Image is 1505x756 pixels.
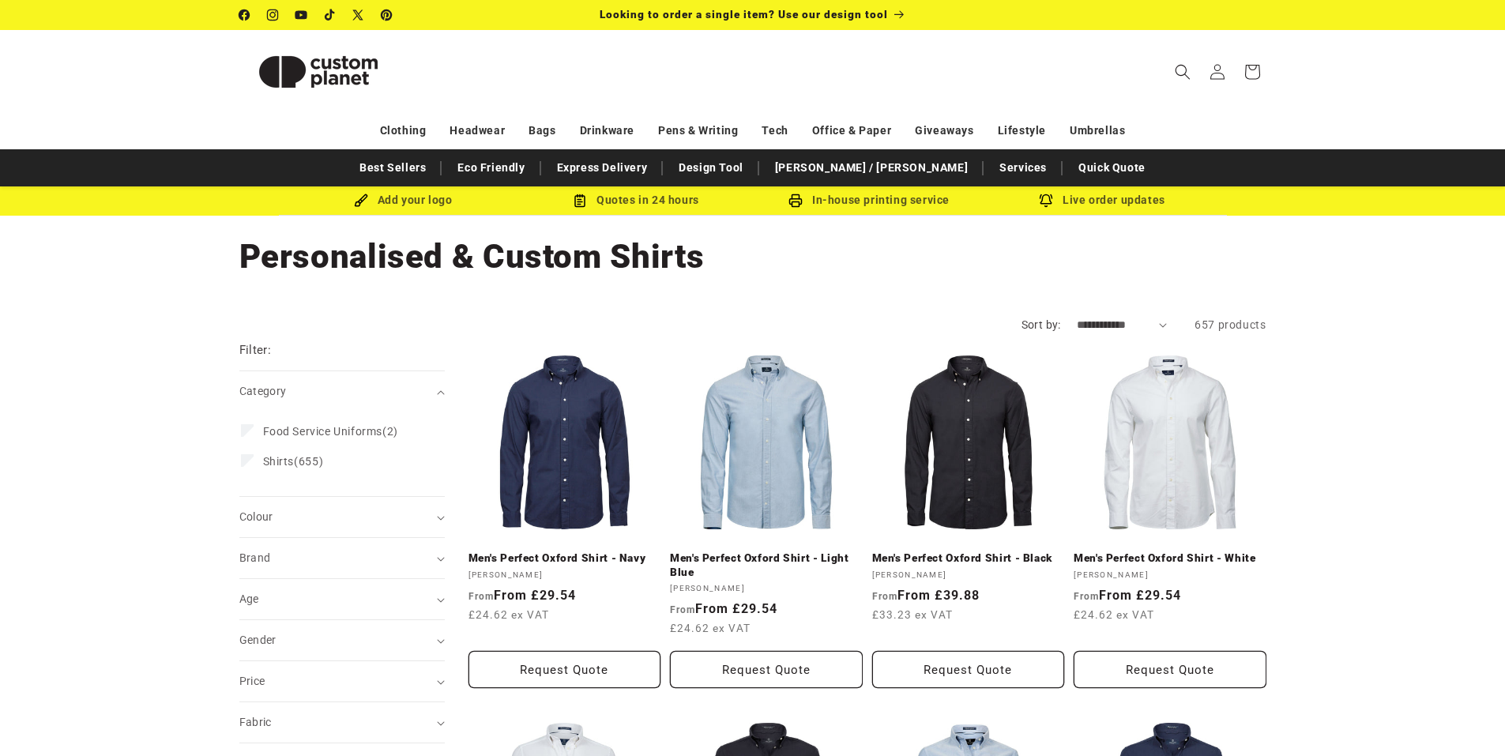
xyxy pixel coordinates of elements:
[788,194,803,208] img: In-house printing
[239,235,1266,278] h1: Personalised & Custom Shirts
[239,371,445,412] summary: Category (0 selected)
[1165,55,1200,89] summary: Search
[239,661,445,701] summary: Price
[468,551,661,566] a: Men's Perfect Oxford Shirt - Navy
[549,154,656,182] a: Express Delivery
[239,36,397,107] img: Custom Planet
[986,190,1219,210] div: Live order updates
[529,117,555,145] a: Bags
[450,154,532,182] a: Eco Friendly
[239,579,445,619] summary: Age (0 selected)
[872,551,1065,566] a: Men's Perfect Oxford Shirt - Black
[1195,318,1266,331] span: 657 products
[263,425,383,438] span: Food Service Uniforms
[239,620,445,660] summary: Gender (0 selected)
[520,190,753,210] div: Quotes in 24 hours
[671,154,751,182] a: Design Tool
[239,716,272,728] span: Fabric
[1070,154,1153,182] a: Quick Quote
[287,190,520,210] div: Add your logo
[239,510,273,523] span: Colour
[991,154,1055,182] a: Services
[239,634,277,646] span: Gender
[1241,585,1505,756] iframe: Chat Widget
[239,341,272,359] h2: Filter:
[762,117,788,145] a: Tech
[573,194,587,208] img: Order Updates Icon
[239,702,445,743] summary: Fabric (0 selected)
[1074,651,1266,688] button: Request Quote
[670,551,863,579] a: Men's Perfect Oxford Shirt - Light Blue
[753,190,986,210] div: In-house printing service
[872,651,1065,688] button: Request Quote
[263,455,295,468] span: Shirts
[670,651,863,688] button: Request Quote
[1022,318,1061,331] label: Sort by:
[233,30,403,113] a: Custom Planet
[468,651,661,688] button: Request Quote
[600,8,888,21] span: Looking to order a single item? Use our design tool
[354,194,368,208] img: Brush Icon
[239,592,259,605] span: Age
[352,154,434,182] a: Best Sellers
[658,117,738,145] a: Pens & Writing
[1070,117,1125,145] a: Umbrellas
[380,117,427,145] a: Clothing
[239,538,445,578] summary: Brand (0 selected)
[767,154,976,182] a: [PERSON_NAME] / [PERSON_NAME]
[1074,551,1266,566] a: Men's Perfect Oxford Shirt - White
[998,117,1046,145] a: Lifestyle
[239,675,265,687] span: Price
[239,385,287,397] span: Category
[580,117,634,145] a: Drinkware
[263,454,324,468] span: (655)
[1039,194,1053,208] img: Order updates
[915,117,973,145] a: Giveaways
[263,424,398,438] span: (2)
[239,497,445,537] summary: Colour (0 selected)
[239,551,271,564] span: Brand
[450,117,505,145] a: Headwear
[812,117,891,145] a: Office & Paper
